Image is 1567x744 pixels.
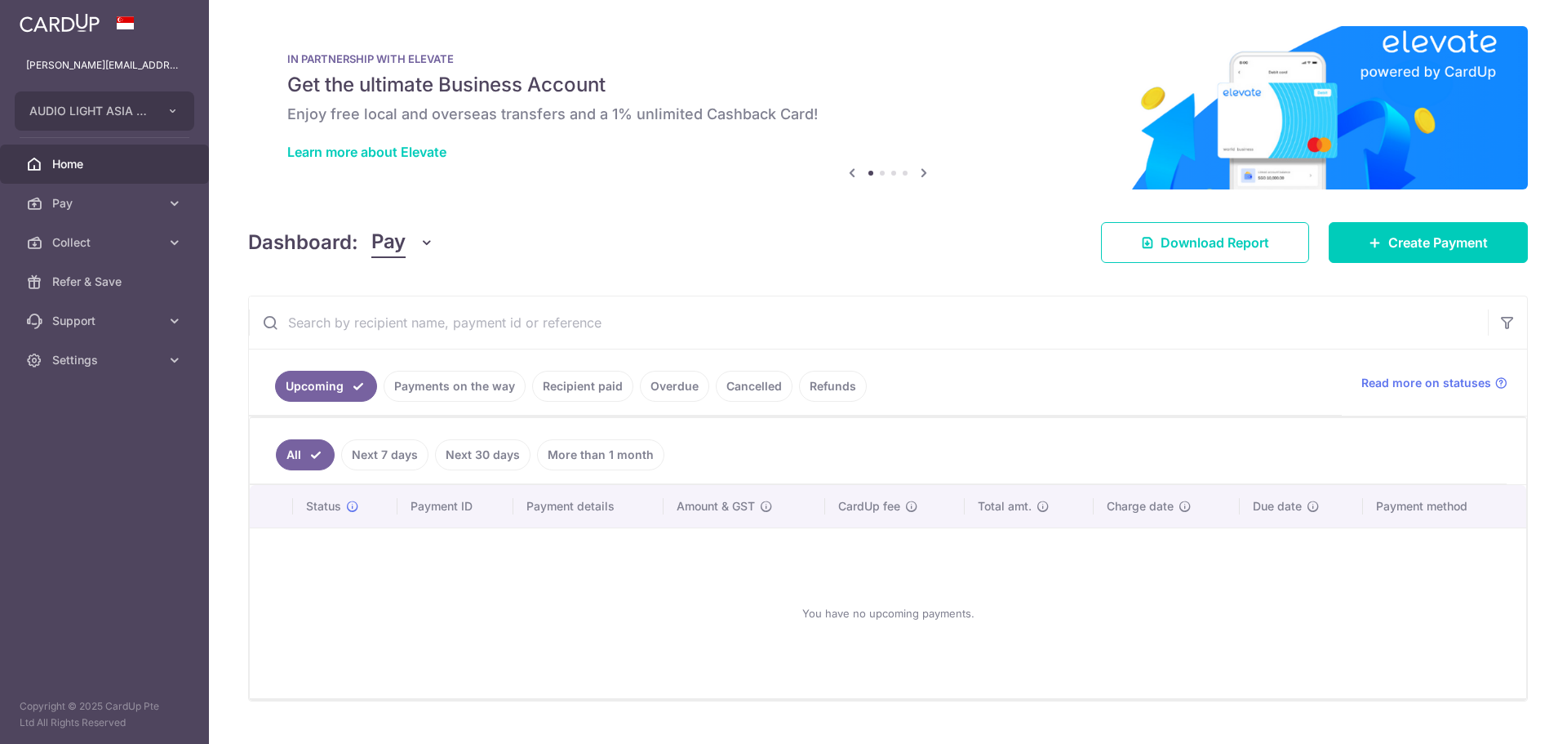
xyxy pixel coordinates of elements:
[52,234,160,251] span: Collect
[1253,498,1302,515] span: Due date
[838,498,900,515] span: CardUp fee
[532,371,633,402] a: Recipient paid
[20,13,100,33] img: CardUp
[537,439,664,470] a: More than 1 month
[287,52,1489,65] p: IN PARTNERSHIP WITH ELEVATE
[287,144,446,160] a: Learn more about Elevate
[371,227,406,258] span: Pay
[275,371,377,402] a: Upcoming
[397,485,513,528] th: Payment ID
[287,105,1489,124] h6: Enjoy free local and overseas transfers and a 1% unlimited Cashback Card!
[1361,375,1507,391] a: Read more on statuses
[52,274,160,290] span: Refer & Save
[249,296,1488,349] input: Search by recipient name, payment id or reference
[15,91,194,131] button: AUDIO LIGHT ASIA PTE LTD
[978,498,1032,515] span: Total amt.
[384,371,526,402] a: Payments on the way
[52,352,160,368] span: Settings
[306,498,341,515] span: Status
[52,156,160,172] span: Home
[52,195,160,212] span: Pay
[248,228,358,257] h4: Dashboard:
[371,227,434,258] button: Pay
[1363,485,1526,528] th: Payment method
[248,26,1528,189] img: Renovation banner
[1101,222,1309,263] a: Download Report
[287,72,1489,98] h5: Get the ultimate Business Account
[269,541,1507,685] div: You have no upcoming payments.
[276,439,335,470] a: All
[341,439,428,470] a: Next 7 days
[1161,233,1269,252] span: Download Report
[640,371,709,402] a: Overdue
[716,371,792,402] a: Cancelled
[1388,233,1488,252] span: Create Payment
[1107,498,1174,515] span: Charge date
[799,371,867,402] a: Refunds
[1361,375,1491,391] span: Read more on statuses
[677,498,755,515] span: Amount & GST
[1329,222,1528,263] a: Create Payment
[52,313,160,329] span: Support
[29,103,150,119] span: AUDIO LIGHT ASIA PTE LTD
[513,485,664,528] th: Payment details
[26,57,183,74] p: [PERSON_NAME][EMAIL_ADDRESS][DOMAIN_NAME]
[435,439,530,470] a: Next 30 days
